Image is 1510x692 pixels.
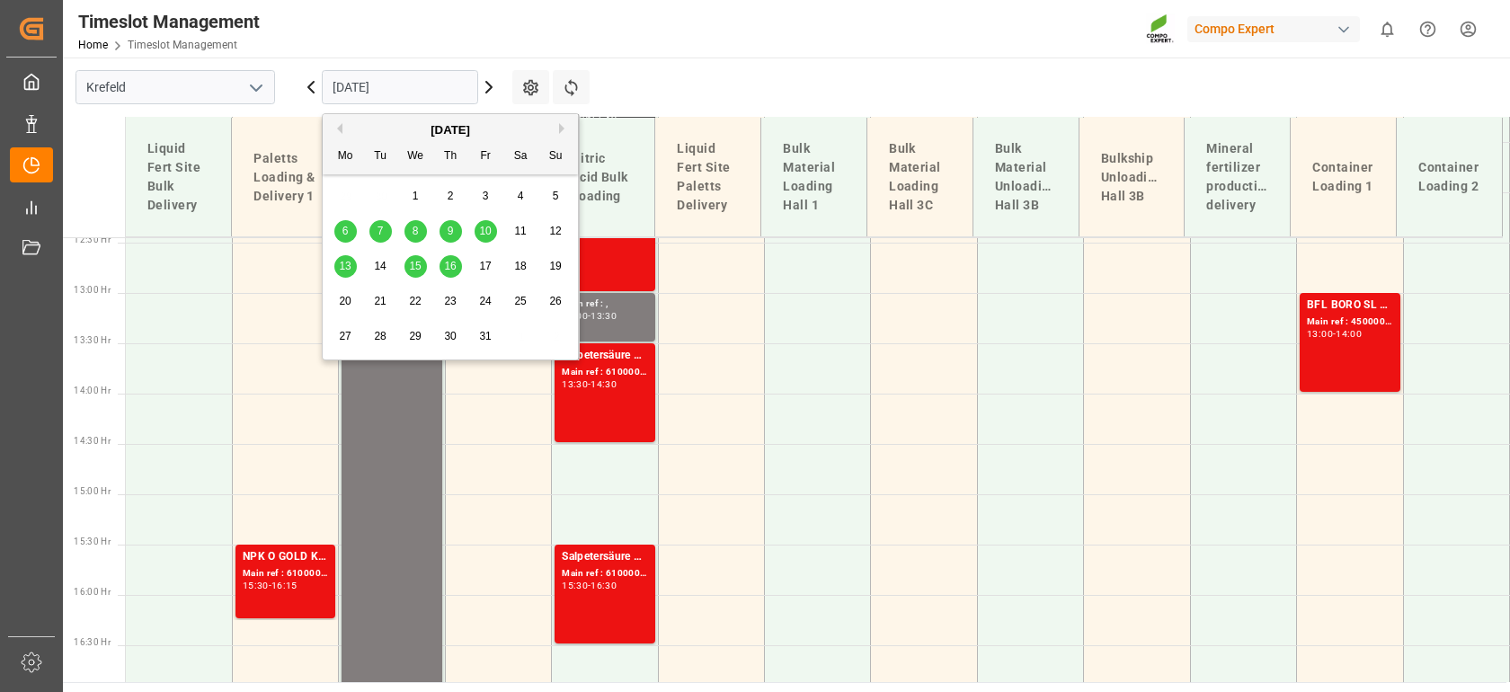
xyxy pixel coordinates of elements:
[510,220,532,243] div: Choose Saturday, October 11th, 2025
[404,146,427,168] div: We
[1307,297,1392,315] div: BFL BORO SL 10%B 1000L IBC (2024) MTO;BFL Kelp LG1 1000L IBC (WW)BFL Kelp LG1 1000L IBC (WW)BFL B...
[75,70,275,104] input: Type to search/select
[369,255,392,278] div: Choose Tuesday, October 14th, 2025
[514,295,526,307] span: 25
[483,190,489,202] span: 3
[448,225,454,237] span: 9
[1307,330,1333,338] div: 13:00
[332,123,342,134] button: Previous Month
[475,185,497,208] div: Choose Friday, October 3rd, 2025
[243,581,269,590] div: 15:30
[475,325,497,348] div: Choose Friday, October 31st, 2025
[776,132,852,222] div: Bulk Material Loading Hall 1
[545,185,567,208] div: Choose Sunday, October 5th, 2025
[334,290,357,313] div: Choose Monday, October 20th, 2025
[74,537,111,546] span: 15:30 Hr
[479,260,491,272] span: 17
[510,255,532,278] div: Choose Saturday, October 18th, 2025
[562,566,647,581] div: Main ref : 6100002034, 2000001543
[74,587,111,597] span: 16:00 Hr
[591,380,617,388] div: 14:30
[323,121,578,139] div: [DATE]
[562,347,647,365] div: Salpetersäure 53 lose
[475,290,497,313] div: Choose Friday, October 24th, 2025
[562,297,647,312] div: Main ref : ,
[475,255,497,278] div: Choose Friday, October 17th, 2025
[404,255,427,278] div: Choose Wednesday, October 15th, 2025
[74,486,111,496] span: 15:00 Hr
[440,290,462,313] div: Choose Thursday, October 23rd, 2025
[334,255,357,278] div: Choose Monday, October 13th, 2025
[74,436,111,446] span: 14:30 Hr
[670,132,746,222] div: Liquid Fert Site Paletts Delivery
[588,380,591,388] div: -
[242,74,269,102] button: open menu
[988,132,1064,222] div: Bulk Material Unloading Hall 3B
[549,295,561,307] span: 26
[549,225,561,237] span: 12
[328,179,573,354] div: month 2025-10
[1187,16,1360,42] div: Compo Expert
[1305,151,1381,203] div: Container Loading 1
[1336,330,1362,338] div: 14:00
[475,220,497,243] div: Choose Friday, October 10th, 2025
[1094,142,1170,213] div: Bulkship Unloading Hall 3B
[549,260,561,272] span: 19
[409,260,421,272] span: 15
[1333,330,1336,338] div: -
[404,290,427,313] div: Choose Wednesday, October 22nd, 2025
[553,190,559,202] span: 5
[246,142,323,213] div: Paletts Loading & Delivery 1
[1146,13,1175,45] img: Screenshot%202023-09-29%20at%2010.02.21.png_1712312052.png
[369,146,392,168] div: Tu
[448,190,454,202] span: 2
[564,142,641,213] div: Nitric Acid Bulk Loading
[510,185,532,208] div: Choose Saturday, October 4th, 2025
[334,325,357,348] div: Choose Monday, October 27th, 2025
[562,581,588,590] div: 15:30
[271,581,298,590] div: 16:15
[404,325,427,348] div: Choose Wednesday, October 29th, 2025
[409,295,421,307] span: 22
[1367,9,1408,49] button: show 0 new notifications
[334,220,357,243] div: Choose Monday, October 6th, 2025
[588,581,591,590] div: -
[404,220,427,243] div: Choose Wednesday, October 8th, 2025
[510,146,532,168] div: Sa
[413,190,419,202] span: 1
[440,220,462,243] div: Choose Thursday, October 9th, 2025
[342,225,349,237] span: 6
[374,260,386,272] span: 14
[1199,132,1275,222] div: Mineral fertilizer production delivery
[78,39,108,51] a: Home
[374,330,386,342] span: 28
[562,365,647,380] div: Main ref : 6100002067, 2000001558
[369,220,392,243] div: Choose Tuesday, October 7th, 2025
[74,335,111,345] span: 13:30 Hr
[479,330,491,342] span: 31
[1408,9,1448,49] button: Help Center
[882,132,958,222] div: Bulk Material Loading Hall 3C
[559,123,570,134] button: Next Month
[413,225,419,237] span: 8
[74,285,111,295] span: 13:00 Hr
[518,190,524,202] span: 4
[440,325,462,348] div: Choose Thursday, October 30th, 2025
[78,8,260,35] div: Timeslot Management
[140,132,217,222] div: Liquid Fert Site Bulk Delivery
[591,581,617,590] div: 16:30
[440,255,462,278] div: Choose Thursday, October 16th, 2025
[562,380,588,388] div: 13:30
[377,225,384,237] span: 7
[374,295,386,307] span: 21
[545,220,567,243] div: Choose Sunday, October 12th, 2025
[1411,151,1488,203] div: Container Loading 2
[444,295,456,307] span: 23
[444,260,456,272] span: 16
[269,581,271,590] div: -
[243,548,328,566] div: NPK O GOLD KR [DATE] 25kg (x60) IT
[74,235,111,244] span: 12:30 Hr
[339,260,351,272] span: 13
[510,290,532,313] div: Choose Saturday, October 25th, 2025
[369,290,392,313] div: Choose Tuesday, October 21st, 2025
